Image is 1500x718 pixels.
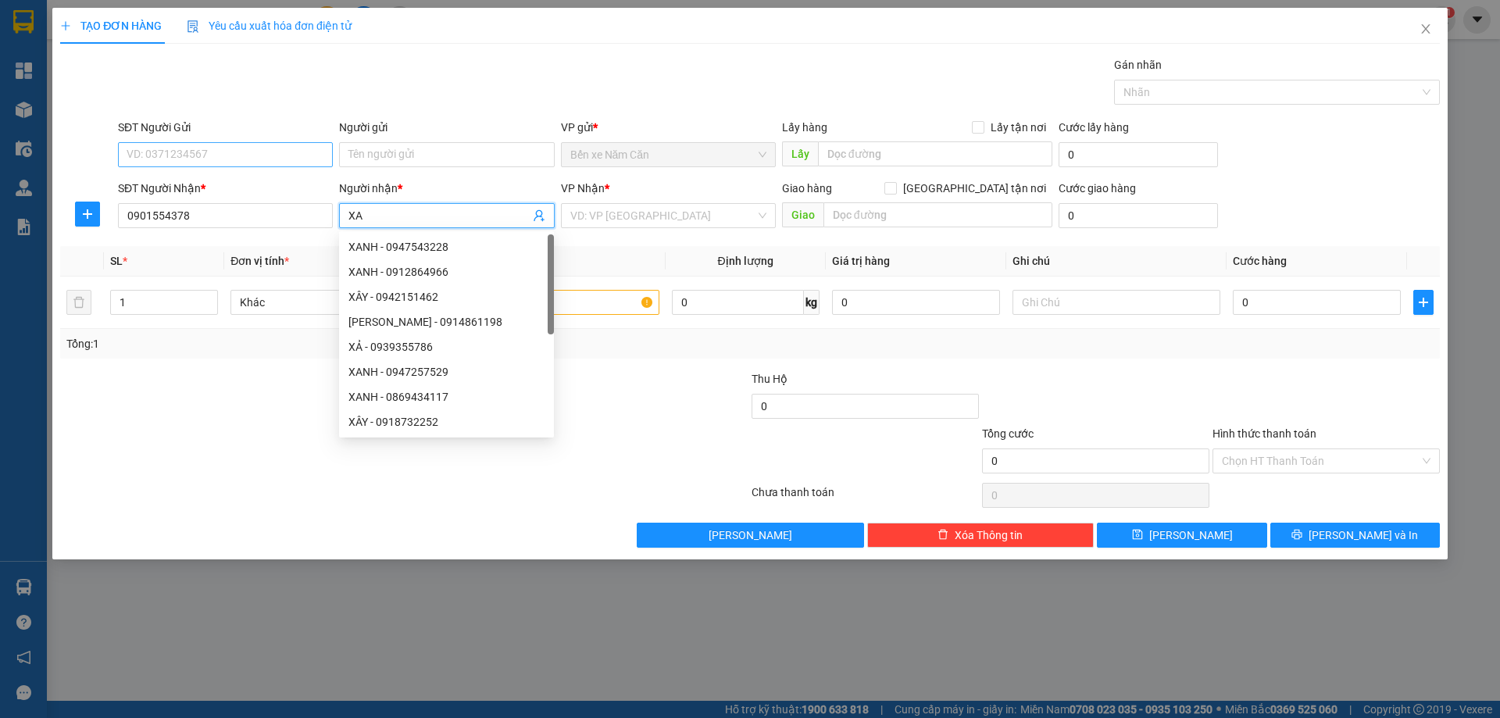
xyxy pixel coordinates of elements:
span: Lấy [782,141,818,166]
div: VP gửi [561,119,776,136]
span: close [1420,23,1432,35]
div: SĐT Người Gửi [118,119,333,136]
div: XANH - 0869434117 [348,388,545,405]
span: printer [1291,529,1302,541]
span: Giá trị hàng [832,255,890,267]
button: deleteXóa Thông tin [867,523,1095,548]
button: [PERSON_NAME] [637,523,864,548]
input: Ghi Chú [1012,290,1220,315]
span: [PERSON_NAME] [1149,527,1233,544]
span: Xóa Thông tin [955,527,1023,544]
span: Tổng cước [982,427,1034,440]
input: Cước giao hàng [1059,203,1218,228]
div: SĐT Người Nhận [118,180,333,197]
button: printer[PERSON_NAME] và In [1270,523,1440,548]
span: user-add [533,209,545,222]
div: Chưa thanh toán [750,484,980,511]
span: plus [60,20,71,31]
div: XANH - 0947543228 [348,238,545,255]
span: [PERSON_NAME] [709,527,792,544]
span: Giao hàng [782,182,832,195]
span: VP Nhận [561,182,605,195]
input: Dọc đường [818,141,1052,166]
span: plus [1414,296,1433,309]
div: [PERSON_NAME] - 0914861198 [348,313,545,330]
div: XANH - 0869434117 [339,384,554,409]
span: Khác [240,291,429,314]
button: plus [75,202,100,227]
span: Đơn vị tính [230,255,289,267]
div: XANH - 0912864966 [348,263,545,280]
div: Tổng: 1 [66,335,579,352]
span: Thu Hộ [752,373,787,385]
div: Người gửi [339,119,554,136]
input: 0 [832,290,1000,315]
label: Hình thức thanh toán [1212,427,1316,440]
span: TẠO ĐƠN HÀNG [60,20,162,32]
span: Bến xe Năm Căn [570,143,766,166]
th: Ghi chú [1006,246,1227,277]
label: Cước giao hàng [1059,182,1136,195]
span: SL [110,255,123,267]
img: icon [187,20,199,33]
div: XÂY - 0942151462 [348,288,545,305]
div: XÂY - 0918732252 [348,413,545,430]
label: Gán nhãn [1114,59,1162,71]
span: [PERSON_NAME] và In [1309,527,1418,544]
div: XÂY - 0918732252 [339,409,554,434]
div: XẢ - 0939355786 [348,338,545,355]
button: save[PERSON_NAME] [1097,523,1266,548]
span: Định lượng [718,255,773,267]
button: plus [1413,290,1434,315]
label: Cước lấy hàng [1059,121,1129,134]
span: [GEOGRAPHIC_DATA] tận nơi [897,180,1052,197]
input: Dọc đường [823,202,1052,227]
div: XANH - 0947543228 [339,234,554,259]
span: kg [804,290,820,315]
div: THANH XANG - 0914861198 [339,309,554,334]
button: delete [66,290,91,315]
span: delete [937,529,948,541]
div: XANH - 0912864966 [339,259,554,284]
div: XÂY - 0942151462 [339,284,554,309]
input: Cước lấy hàng [1059,142,1218,167]
div: XẢ - 0939355786 [339,334,554,359]
span: Cước hàng [1233,255,1287,267]
span: Yêu cầu xuất hóa đơn điện tử [187,20,352,32]
div: Người nhận [339,180,554,197]
button: Close [1404,8,1448,52]
div: XANH - 0947257529 [348,363,545,380]
span: Giao [782,202,823,227]
span: Lấy tận nơi [984,119,1052,136]
span: plus [76,208,99,220]
div: XANH - 0947257529 [339,359,554,384]
span: save [1132,529,1143,541]
span: Lấy hàng [782,121,827,134]
input: VD: Bàn, Ghế [451,290,659,315]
